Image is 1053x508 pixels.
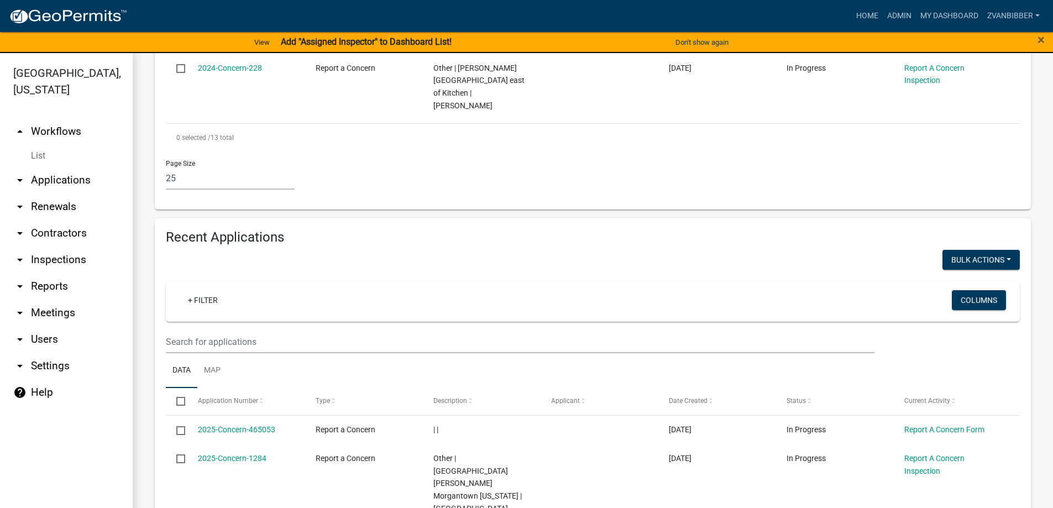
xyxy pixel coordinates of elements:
span: 0 selected / [176,134,211,142]
span: Report a Concern [316,425,375,434]
a: Admin [883,6,916,27]
i: arrow_drop_down [13,280,27,293]
span: Applicant [551,397,580,405]
span: Status [787,397,806,405]
a: 2024-Concern-228 [198,64,262,72]
span: Other | Watson Road east of Kitchen | Pam Rogers [433,64,525,110]
span: 08/16/2025 [669,454,691,463]
span: In Progress [787,425,826,434]
datatable-header-cell: Application Number [187,388,305,415]
datatable-header-cell: Current Activity [894,388,1012,415]
span: Current Activity [904,397,950,405]
a: Home [852,6,883,27]
span: 08/18/2025 [669,425,691,434]
a: zvanbibber [983,6,1044,27]
i: arrow_drop_down [13,200,27,213]
span: × [1038,32,1045,48]
span: Type [316,397,330,405]
datatable-header-cell: Date Created [658,388,776,415]
strong: Add "Assigned Inspector" to Dashboard List! [281,36,452,47]
a: Report A Concern Inspection [904,64,965,85]
i: arrow_drop_down [13,306,27,320]
i: help [13,386,27,399]
i: arrow_drop_down [13,227,27,240]
i: arrow_drop_up [13,125,27,138]
button: Bulk Actions [942,250,1020,270]
i: arrow_drop_down [13,174,27,187]
span: In Progress [787,454,826,463]
a: My Dashboard [916,6,983,27]
datatable-header-cell: Applicant [541,388,658,415]
a: Map [197,353,227,389]
span: 04/29/2024 [669,64,691,72]
i: arrow_drop_down [13,359,27,373]
a: + Filter [179,290,227,310]
a: 2025-Concern-465053 [198,425,275,434]
a: Report A Concern Inspection [904,454,965,475]
button: Columns [952,290,1006,310]
button: Don't show again [671,33,733,51]
div: 13 total [166,124,1020,151]
i: arrow_drop_down [13,333,27,346]
i: arrow_drop_down [13,253,27,266]
span: | | [433,425,438,434]
span: In Progress [787,64,826,72]
span: Description [433,397,467,405]
input: Search for applications [166,331,874,353]
span: Date Created [669,397,708,405]
span: Report a Concern [316,454,375,463]
datatable-header-cell: Status [776,388,894,415]
h4: Recent Applications [166,229,1020,245]
span: Application Number [198,397,258,405]
a: Report A Concern Form [904,425,984,434]
span: Report a Concern [316,64,375,72]
a: View [250,33,274,51]
a: Data [166,353,197,389]
datatable-header-cell: Description [423,388,541,415]
datatable-header-cell: Select [166,388,187,415]
a: 2025-Concern-1284 [198,454,266,463]
datatable-header-cell: Type [305,388,422,415]
button: Close [1038,33,1045,46]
